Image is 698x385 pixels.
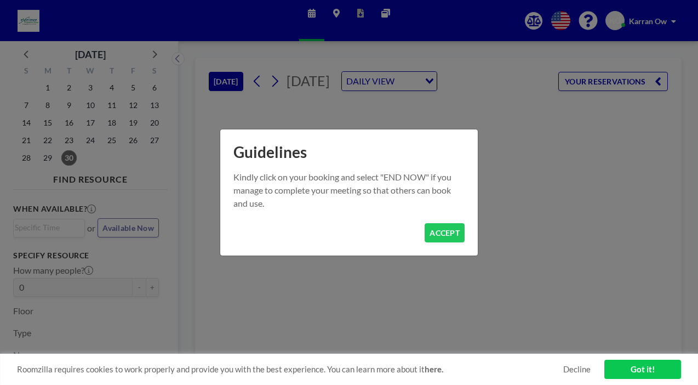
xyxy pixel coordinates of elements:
[425,364,443,374] a: here.
[220,129,478,171] h1: Guidelines
[563,364,591,375] a: Decline
[604,360,681,379] a: Got it!
[233,171,465,210] p: Kindly click on your booking and select "END NOW" if you manage to complete your meeting so that ...
[17,364,563,375] span: Roomzilla requires cookies to work properly and provide you with the best experience. You can lea...
[425,223,465,242] button: ACCEPT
